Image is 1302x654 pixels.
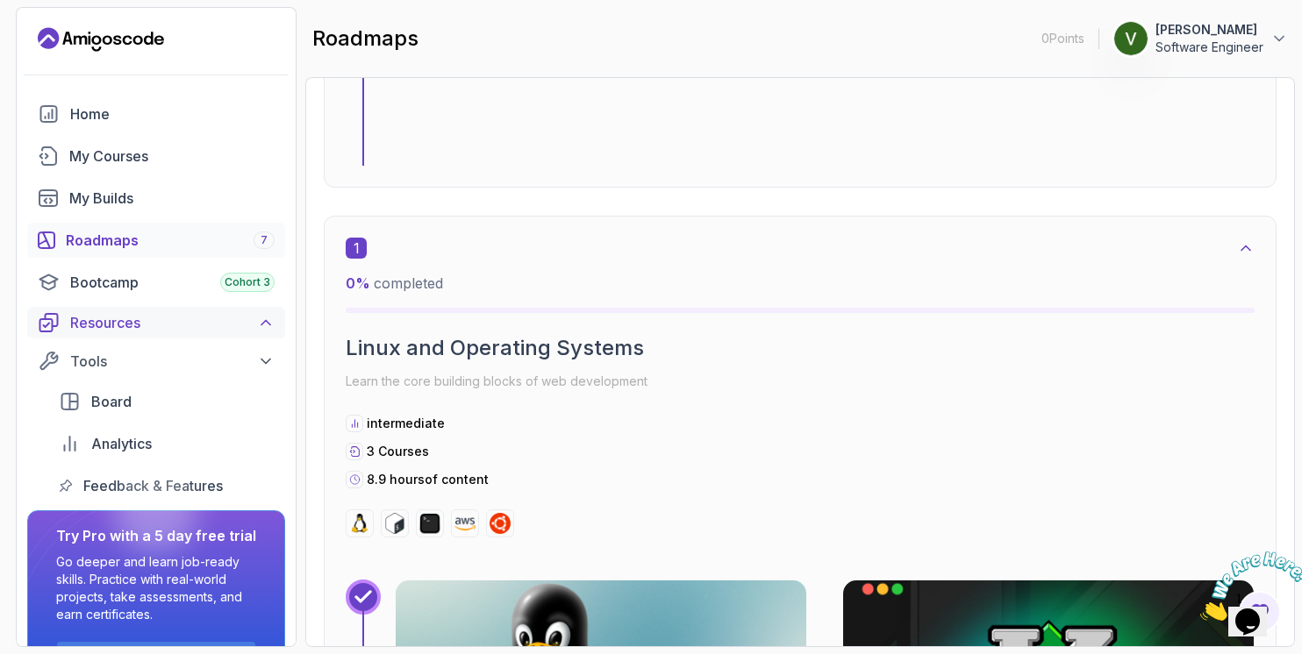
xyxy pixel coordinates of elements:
[69,146,275,167] div: My Courses
[225,275,270,289] span: Cohort 3
[27,223,285,258] a: roadmaps
[69,188,275,209] div: My Builds
[27,181,285,216] a: builds
[91,433,152,454] span: Analytics
[1041,30,1084,47] p: 0 Points
[346,369,1255,394] p: Learn the core building blocks of web development
[70,351,275,372] div: Tools
[261,233,268,247] span: 7
[384,513,405,534] img: bash logo
[454,513,476,534] img: aws logo
[1114,22,1148,55] img: user profile image
[1155,39,1263,56] p: Software Engineer
[27,139,285,174] a: courses
[346,274,443,292] span: completed
[27,307,285,338] button: Resources
[1113,21,1288,56] button: user profile image[PERSON_NAME]Software Engineer
[27,345,285,377] button: Tools
[7,7,14,22] span: 1
[83,475,223,496] span: Feedback & Features
[1193,544,1302,628] iframe: chat widget
[367,471,489,488] p: 8.9 hours of content
[1155,21,1263,39] p: [PERSON_NAME]
[312,25,418,53] h2: roadmaps
[490,513,511,534] img: ubuntu logo
[346,238,367,259] span: 1
[346,274,370,292] span: 0 %
[48,468,285,503] a: feedback
[367,444,429,459] span: 3 Courses
[91,391,132,412] span: Board
[349,513,370,534] img: linux logo
[70,272,275,293] div: Bootcamp
[27,265,285,300] a: bootcamp
[48,426,285,461] a: analytics
[38,25,164,53] a: Landing page
[66,230,275,251] div: Roadmaps
[346,334,1255,362] h2: Linux and Operating Systems
[27,96,285,132] a: home
[70,312,275,333] div: Resources
[419,513,440,534] img: terminal logo
[367,415,445,432] p: intermediate
[48,384,285,419] a: board
[7,7,116,76] img: Chat attention grabber
[56,553,256,623] p: Go deeper and learn job-ready skills. Practice with real-world projects, take assessments, and ea...
[70,103,275,124] div: Home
